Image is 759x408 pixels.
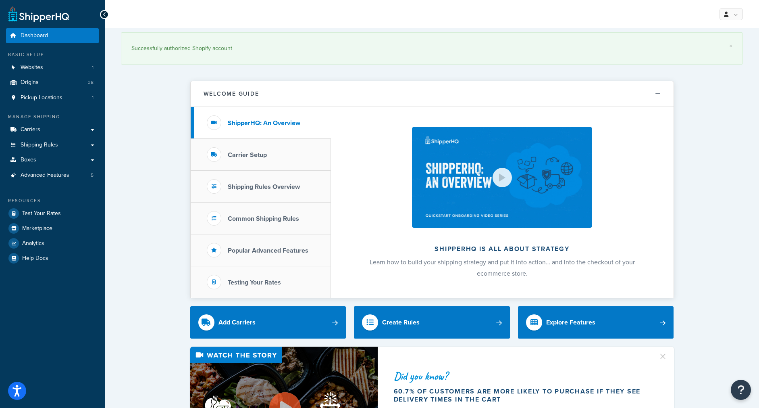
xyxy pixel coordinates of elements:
[228,215,299,222] h3: Common Shipping Rules
[6,236,99,251] a: Analytics
[6,90,99,105] a: Pickup Locations1
[21,32,48,39] span: Dashboard
[228,119,300,127] h3: ShipperHQ: An Overview
[394,370,649,382] div: Did you know?
[518,306,674,339] a: Explore Features
[21,94,62,101] span: Pickup Locations
[731,380,751,400] button: Open Resource Center
[21,79,39,86] span: Origins
[22,240,44,247] span: Analytics
[22,210,61,217] span: Test Your Rates
[6,113,99,120] div: Manage Shipping
[6,122,99,137] a: Carriers
[6,221,99,236] a: Marketplace
[729,43,732,49] a: ×
[91,172,94,179] span: 5
[6,51,99,58] div: Basic Setup
[6,197,99,204] div: Resources
[228,183,300,190] h3: Shipping Rules Overview
[228,247,308,254] h3: Popular Advanced Features
[228,279,281,286] h3: Testing Your Rates
[6,138,99,153] a: Shipping Rules
[22,225,52,232] span: Marketplace
[6,153,99,167] a: Boxes
[22,255,48,262] span: Help Docs
[191,81,674,107] button: Welcome Guide
[382,317,420,328] div: Create Rules
[218,317,256,328] div: Add Carriers
[88,79,94,86] span: 38
[6,60,99,75] a: Websites1
[370,257,635,278] span: Learn how to build your shipping strategy and put it into action… and into the checkout of your e...
[21,172,69,179] span: Advanced Features
[6,168,99,183] li: Advanced Features
[6,28,99,43] a: Dashboard
[352,245,652,253] h2: ShipperHQ is all about strategy
[21,64,43,71] span: Websites
[6,168,99,183] a: Advanced Features5
[6,251,99,266] a: Help Docs
[354,306,510,339] a: Create Rules
[6,75,99,90] a: Origins38
[21,126,40,133] span: Carriers
[204,91,259,97] h2: Welcome Guide
[92,94,94,101] span: 1
[21,157,36,163] span: Boxes
[394,387,649,404] div: 60.7% of customers are more likely to purchase if they see delivery times in the cart
[412,127,592,228] img: ShipperHQ is all about strategy
[6,75,99,90] li: Origins
[6,206,99,221] a: Test Your Rates
[6,90,99,105] li: Pickup Locations
[92,64,94,71] span: 1
[228,151,267,159] h3: Carrier Setup
[131,43,732,54] div: Successfully authorized Shopify account
[190,306,346,339] a: Add Carriers
[21,142,58,149] span: Shipping Rules
[6,60,99,75] li: Websites
[546,317,595,328] div: Explore Features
